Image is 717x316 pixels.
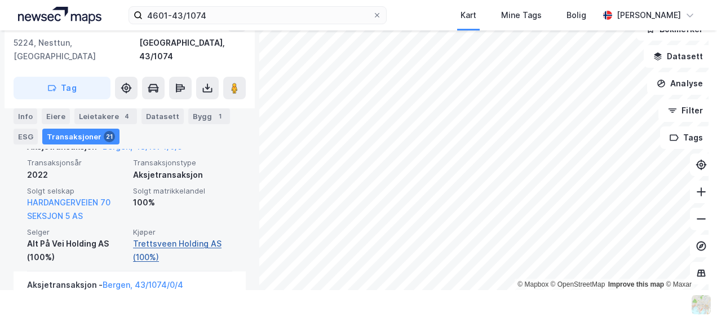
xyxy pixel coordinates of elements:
[14,36,139,63] div: 5224, Nesttun, [GEOGRAPHIC_DATA]
[27,197,110,221] a: HARDANGERVEIEN 70 SEKSJON 5 AS
[103,280,183,289] a: Bergen, 43/1074/0/4
[133,186,232,196] span: Solgt matrikkelandel
[551,280,605,288] a: OpenStreetMap
[501,8,542,22] div: Mine Tags
[18,7,101,24] img: logo.a4113a55bc3d86da70a041830d287a7e.svg
[121,111,132,122] div: 4
[461,8,476,22] div: Kart
[188,108,230,124] div: Bygg
[133,227,232,237] span: Kjøper
[133,196,232,209] div: 100%
[27,168,126,182] div: 2022
[74,108,137,124] div: Leietakere
[27,237,126,264] div: Alt På Vei Holding AS (100%)
[133,158,232,168] span: Transaksjonstype
[661,262,717,316] div: Kontrollprogram for chat
[214,111,225,122] div: 1
[133,168,232,182] div: Aksjetransaksjon
[27,278,183,296] div: Aksjetransaksjon -
[42,129,119,144] div: Transaksjoner
[658,99,712,122] button: Filter
[133,237,232,264] a: Trettsveen Holding AS (100%)
[660,126,712,149] button: Tags
[141,108,184,124] div: Datasett
[14,108,37,124] div: Info
[566,8,586,22] div: Bolig
[143,7,372,24] input: Søk på adresse, matrikkel, gårdeiere, leietakere eller personer
[104,131,115,142] div: 21
[42,108,70,124] div: Eiere
[27,186,126,196] span: Solgt selskap
[617,8,681,22] div: [PERSON_NAME]
[27,158,126,168] span: Transaksjonsår
[647,72,712,95] button: Analyse
[139,36,246,63] div: [GEOGRAPHIC_DATA], 43/1074
[14,77,110,99] button: Tag
[608,280,664,288] a: Improve this map
[644,45,712,68] button: Datasett
[27,140,182,158] div: Aksjetransaksjon -
[27,227,126,237] span: Selger
[517,280,548,288] a: Mapbox
[661,262,717,316] iframe: Chat Widget
[14,129,38,144] div: ESG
